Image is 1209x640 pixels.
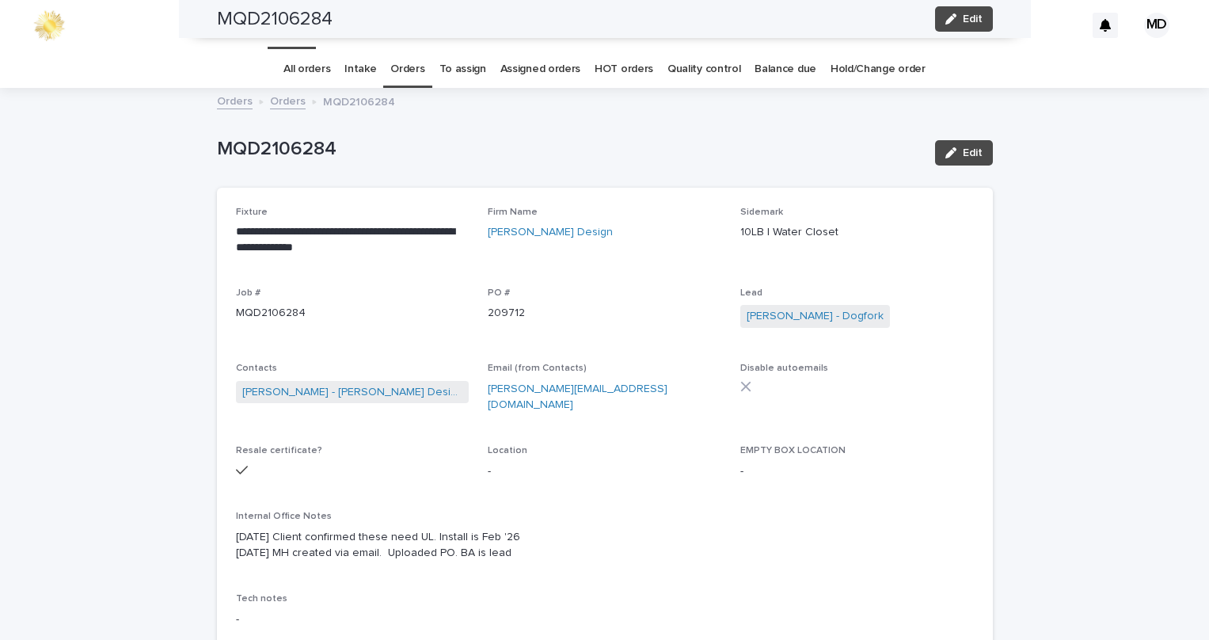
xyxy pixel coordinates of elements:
span: Lead [740,288,762,298]
a: [PERSON_NAME] - Dogfork [747,308,884,325]
a: Orders [217,91,253,109]
span: Firm Name [488,208,538,217]
a: [PERSON_NAME] Design [488,224,613,241]
button: Edit [935,140,993,166]
span: Email (from Contacts) [488,364,587,373]
span: Edit [963,147,983,158]
div: MD [1144,13,1169,38]
a: To assign [439,51,486,88]
span: PO # [488,288,510,298]
span: Disable autoemails [740,364,828,373]
a: Intake [344,51,376,88]
p: MQD2106284 [217,138,922,161]
a: All orders [283,51,330,88]
p: 209712 [488,305,721,322]
a: Assigned orders [500,51,580,88]
span: EMPTY BOX LOCATION [740,446,846,455]
span: Resale certificate? [236,446,322,455]
p: 10LB | Water Closet [740,224,974,241]
p: [DATE] Client confirmed these need UL. Install is Feb '26 [DATE] MH created via email. Uploaded P... [236,529,974,562]
span: Internal Office Notes [236,512,332,521]
span: Contacts [236,364,277,373]
p: MQD2106284 [236,305,470,322]
span: Tech notes [236,594,287,604]
span: Fixture [236,208,268,217]
a: Balance due [755,51,816,88]
a: Orders [270,91,306,109]
a: Hold/Change order [831,51,926,88]
a: Orders [390,51,424,88]
a: HOT orders [595,51,653,88]
span: Sidemark [740,208,783,217]
span: Location [488,446,527,455]
span: Job # [236,288,260,298]
p: - [488,463,721,480]
a: [PERSON_NAME][EMAIL_ADDRESS][DOMAIN_NAME] [488,383,667,411]
img: 0ffKfDbyRa2Iv8hnaAqg [32,10,67,41]
p: - [236,611,974,628]
p: - [740,463,974,480]
a: Quality control [667,51,740,88]
p: MQD2106284 [323,92,395,109]
a: [PERSON_NAME] - [PERSON_NAME] Design [242,384,463,401]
